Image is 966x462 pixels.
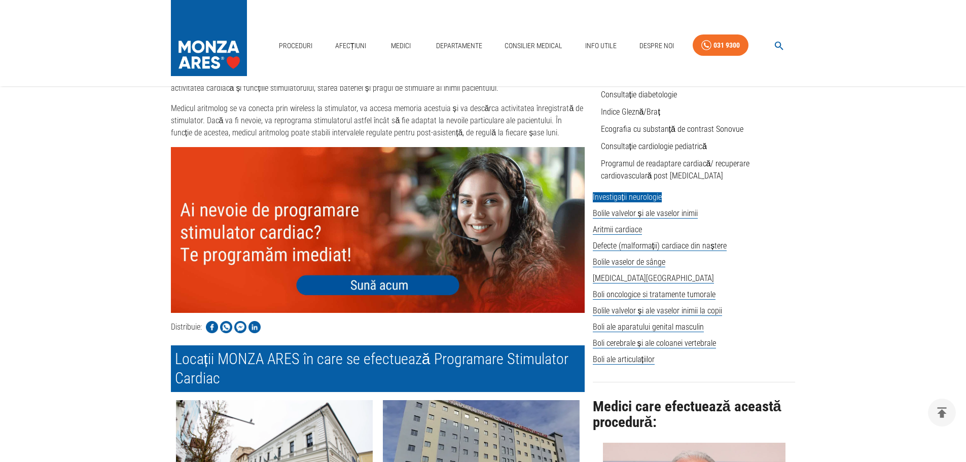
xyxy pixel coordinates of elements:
span: Bolile valvelor și ale vaselor inimii [593,208,698,219]
div: 031 9300 [713,39,740,52]
a: Despre Noi [635,35,678,56]
span: Defecte (malformații) cardiace din naștere [593,241,727,251]
h2: Medici care efectuează această procedură: [593,399,796,431]
span: Boli oncologice si tratamente tumorale [593,290,715,300]
a: Consultație cardiologie pediatrică [601,141,707,151]
a: Consilier Medical [500,35,566,56]
img: Share on Facebook Messenger [234,321,246,333]
a: Proceduri [275,35,316,56]
p: Distribuie: [171,321,202,333]
span: Boli ale articulațiilor [593,354,655,365]
img: Share on WhatsApp [220,321,232,333]
a: Programul de readaptare cardiacă/ recuperare cardiovasculară post [MEDICAL_DATA] [601,159,750,181]
a: Medici [385,35,417,56]
a: Indice Gleznă/Braț [601,107,660,117]
a: Departamente [432,35,486,56]
a: Consultație diabetologie [601,90,677,99]
span: Bolile valvelor și ale vaselor inimii la copii [593,306,722,316]
span: Bolile vaselor de sânge [593,257,665,267]
a: 031 9300 [693,34,748,56]
img: Share on Facebook [206,321,218,333]
h2: Locații MONZA ARES în care se efectuează Programare Stimulator Cardiac [171,345,585,392]
a: Afecțiuni [331,35,371,56]
button: delete [928,399,956,427]
span: Boli cerebrale și ale coloanei vertebrale [593,338,716,348]
p: Medicul aritmolog se va conecta prin wireless la stimulator, va accesa memoria acestuia și va des... [171,102,585,139]
a: Info Utile [581,35,621,56]
span: Investigații neurologie [593,192,662,202]
a: Ecografia cu substanță de contrast Sonovue [601,124,743,134]
span: [MEDICAL_DATA][GEOGRAPHIC_DATA] [593,273,714,283]
img: Share on LinkedIn [248,321,261,333]
span: Aritmii cardiace [593,225,642,235]
img: Programare stimulator cardiac [171,147,585,312]
span: Boli ale aparatului genital masculin [593,322,704,332]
